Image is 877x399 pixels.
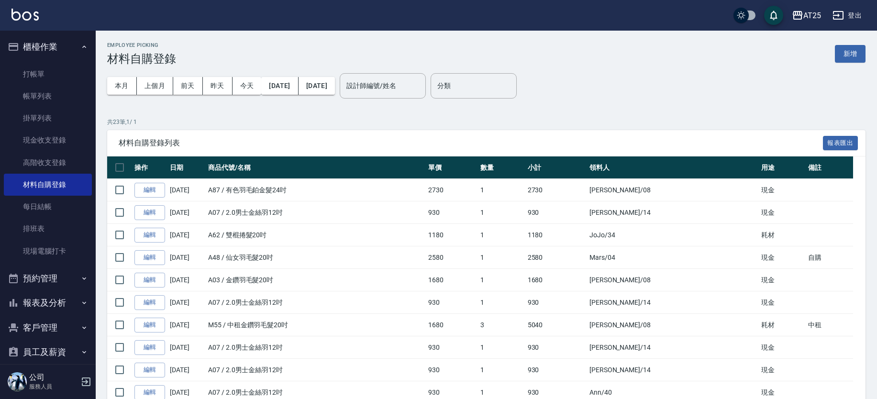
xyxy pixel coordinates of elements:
a: 編輯 [134,340,165,355]
td: 1 [478,269,525,291]
td: 現金 [759,269,806,291]
th: 小計 [525,156,587,179]
div: AT25 [803,10,821,22]
button: 昨天 [203,77,233,95]
th: 日期 [167,156,206,179]
a: 編輯 [134,318,165,332]
img: Person [8,372,27,391]
td: 現金 [759,336,806,359]
td: [DATE] [167,224,206,246]
td: 1680 [426,314,478,336]
td: 現金 [759,179,806,201]
button: 報表匯出 [823,136,858,151]
a: 編輯 [134,183,165,198]
a: 高階收支登錄 [4,152,92,174]
a: 編輯 [134,250,165,265]
td: [DATE] [167,359,206,381]
button: 報表及分析 [4,290,92,315]
h5: 公司 [29,373,78,382]
td: 3 [478,314,525,336]
td: A07 / 2.0男士金絲羽12吋 [206,201,426,224]
td: 930 [426,359,478,381]
th: 領料人 [587,156,759,179]
td: 2580 [426,246,478,269]
td: [DATE] [167,179,206,201]
button: 預約管理 [4,266,92,291]
button: 客戶管理 [4,315,92,340]
td: 現金 [759,201,806,224]
a: 編輯 [134,295,165,310]
td: 1 [478,336,525,359]
a: 排班表 [4,218,92,240]
td: 1 [478,246,525,269]
td: A48 / 仙女羽毛髮20吋 [206,246,426,269]
td: A87 / 有色羽毛鉑金髮24吋 [206,179,426,201]
a: 編輯 [134,205,165,220]
td: [PERSON_NAME] /14 [587,336,759,359]
td: 2580 [525,246,587,269]
th: 單價 [426,156,478,179]
td: [PERSON_NAME] /14 [587,359,759,381]
button: [DATE] [261,77,298,95]
td: A03 / 金鑽羽毛髮20吋 [206,269,426,291]
td: 930 [426,291,478,314]
a: 編輯 [134,273,165,288]
a: 現金收支登錄 [4,129,92,151]
td: [PERSON_NAME] /14 [587,291,759,314]
td: [DATE] [167,269,206,291]
td: 現金 [759,246,806,269]
button: 今天 [233,77,262,95]
td: A07 / 2.0男士金絲羽12吋 [206,359,426,381]
td: 1 [478,201,525,224]
td: [PERSON_NAME] /14 [587,201,759,224]
a: 打帳單 [4,63,92,85]
button: 上個月 [137,77,173,95]
td: 中租 [806,314,853,336]
th: 數量 [478,156,525,179]
td: 2730 [426,179,478,201]
td: 現金 [759,359,806,381]
span: 材料自購登錄列表 [119,138,823,148]
td: 930 [525,359,587,381]
td: 2730 [525,179,587,201]
td: [DATE] [167,246,206,269]
button: 櫃檯作業 [4,34,92,59]
td: 1180 [426,224,478,246]
p: 服務人員 [29,382,78,391]
td: 1 [478,179,525,201]
td: 耗材 [759,314,806,336]
td: [PERSON_NAME] /08 [587,269,759,291]
h3: 材料自購登錄 [107,52,176,66]
button: [DATE] [299,77,335,95]
td: 930 [525,291,587,314]
td: [DATE] [167,291,206,314]
td: 耗材 [759,224,806,246]
a: 現場電腦打卡 [4,240,92,262]
p: 共 23 筆, 1 / 1 [107,118,866,126]
button: 員工及薪資 [4,340,92,365]
a: 新增 [835,49,866,58]
button: 登出 [829,7,866,24]
td: [DATE] [167,336,206,359]
button: AT25 [788,6,825,25]
td: 1180 [525,224,587,246]
button: save [764,6,783,25]
td: [PERSON_NAME] /08 [587,179,759,201]
td: 5040 [525,314,587,336]
button: 本月 [107,77,137,95]
td: Mars /04 [587,246,759,269]
td: [DATE] [167,201,206,224]
th: 商品代號/名稱 [206,156,426,179]
td: M55 / 中租金鑽羽毛髮20吋 [206,314,426,336]
a: 編輯 [134,228,165,243]
a: 報表匯出 [823,138,858,147]
h2: Employee Picking [107,42,176,48]
a: 帳單列表 [4,85,92,107]
td: A07 / 2.0男士金絲羽12吋 [206,336,426,359]
td: 1 [478,291,525,314]
a: 掛單列表 [4,107,92,129]
td: 930 [525,336,587,359]
a: 編輯 [134,363,165,377]
td: 930 [426,201,478,224]
td: 1 [478,224,525,246]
